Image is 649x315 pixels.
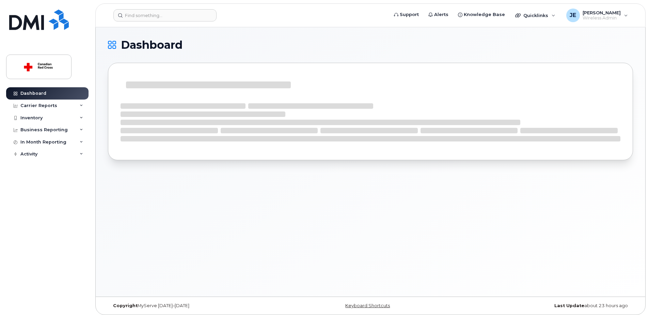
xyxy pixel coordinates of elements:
[121,40,183,50] span: Dashboard
[113,303,138,308] strong: Copyright
[345,303,390,308] a: Keyboard Shortcuts
[554,303,584,308] strong: Last Update
[458,303,633,309] div: about 23 hours ago
[108,303,283,309] div: MyServe [DATE]–[DATE]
